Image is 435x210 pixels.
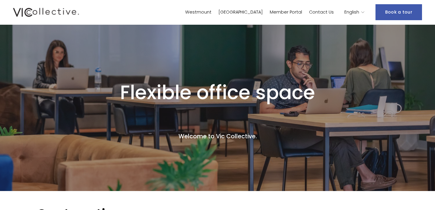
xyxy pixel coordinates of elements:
[375,4,422,20] a: Book a tour
[344,8,365,17] div: language picker
[36,81,399,105] h1: Flexible office space
[344,8,359,16] span: English
[13,7,79,18] img: Vic Collective
[270,8,302,17] a: Member Portal
[309,8,334,17] a: Contact Us
[218,8,263,17] a: [GEOGRAPHIC_DATA]
[36,133,399,141] h4: Welcome to Vic Collective.
[185,8,211,17] a: Westmount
